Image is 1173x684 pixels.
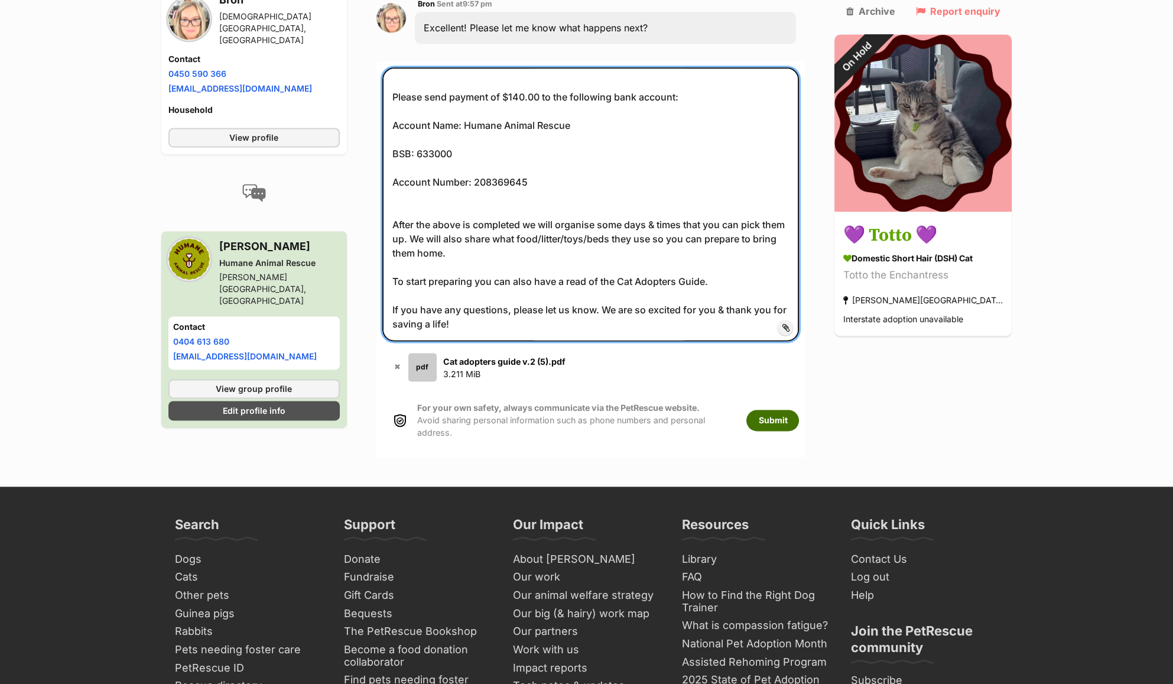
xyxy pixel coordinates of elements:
a: Dogs [170,550,327,569]
a: Archive [846,6,895,17]
button: ✖ [391,361,404,373]
h3: Quick Links [851,516,925,540]
a: Pets needing foster care [170,641,327,659]
h3: Resources [682,516,749,540]
a: Fundraise [339,568,496,586]
a: View profile [168,128,340,147]
span: View profile [229,131,278,144]
a: How to Find the Right Dog Trainer [677,586,834,617]
span: Interstate adoption unavailable [843,315,963,325]
a: Assisted Rehoming Program [677,653,834,672]
img: conversation-icon-4a6f8262b818ee0b60e3300018af0b2d0b884aa5de6e9bcb8d3d4eeb1a70a7c4.svg [242,184,266,202]
div: Totto the Enchantress [843,268,1003,284]
a: 💜 Totto 💜 Domestic Short Hair (DSH) Cat Totto the Enchantress [PERSON_NAME][GEOGRAPHIC_DATA], [GE... [834,214,1012,336]
h4: Contact [168,53,340,65]
a: PetRescue ID [170,659,327,677]
strong: For your own safety, always communicate via the PetRescue website. [417,403,700,413]
a: Rabbits [170,623,327,641]
div: Domestic Short Hair (DSH) Cat [843,252,1003,265]
a: Our work [508,568,665,586]
a: Contact Us [846,550,1003,569]
a: [EMAIL_ADDRESS][DOMAIN_NAME] [168,83,312,93]
h4: Household [168,104,340,116]
a: Impact reports [508,659,665,677]
div: pdf [408,353,437,381]
a: National Pet Adoption Month [677,635,834,653]
a: 0404 613 680 [173,336,229,346]
a: The PetRescue Bookshop [339,623,496,641]
strong: Cat adopters guide v.2 (5).pdf [443,356,566,367]
a: [EMAIL_ADDRESS][DOMAIN_NAME] [173,351,317,361]
a: What is compassion fatigue? [677,617,834,635]
span: View group profile [216,382,292,395]
a: Our animal welfare strategy [508,586,665,605]
span: Edit profile info [223,404,285,417]
a: Donate [339,550,496,569]
div: On Hold [818,18,895,95]
a: Bequests [339,605,496,623]
a: Work with us [508,641,665,659]
a: 0450 590 366 [168,69,226,79]
div: Humane Animal Rescue [219,257,340,269]
a: Library [677,550,834,569]
a: Help [846,586,1003,605]
div: [PERSON_NAME][GEOGRAPHIC_DATA], [GEOGRAPHIC_DATA] [843,293,1003,309]
a: On Hold [834,202,1012,214]
a: Guinea pigs [170,605,327,623]
span: 3.211 MiB [443,369,480,379]
a: View group profile [168,379,340,398]
a: Our big (& hairy) work map [508,605,665,623]
div: Excellent! Please let me know what happens next? [415,12,797,44]
h3: Join the PetRescue community [851,623,999,663]
h4: Contact [173,321,335,333]
h3: Search [175,516,219,540]
a: Our partners [508,623,665,641]
h3: Support [344,516,395,540]
div: [DEMOGRAPHIC_DATA][GEOGRAPHIC_DATA], [GEOGRAPHIC_DATA] [219,11,340,46]
img: 💜 Totto 💜 [834,34,1012,212]
a: Log out [846,568,1003,586]
button: Submit [746,410,799,431]
img: Bron profile pic [376,3,406,33]
a: Gift Cards [339,586,496,605]
h3: Our Impact [513,516,583,540]
a: Edit profile info [168,401,340,420]
div: [PERSON_NAME][GEOGRAPHIC_DATA], [GEOGRAPHIC_DATA] [219,271,340,307]
a: Cats [170,568,327,586]
a: FAQ [677,568,834,586]
a: About [PERSON_NAME] [508,550,665,569]
a: Other pets [170,586,327,605]
p: Avoid sharing personal information such as phone numbers and personal address. [417,401,735,439]
a: Become a food donation collaborator [339,641,496,671]
h3: [PERSON_NAME] [219,238,340,255]
h3: 💜 Totto 💜 [843,223,1003,249]
img: Humane Animal Rescue profile pic [168,238,210,280]
a: Report enquiry [916,6,1000,17]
